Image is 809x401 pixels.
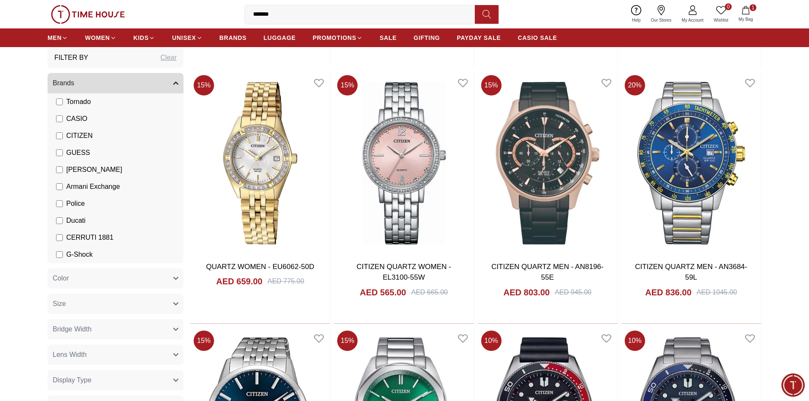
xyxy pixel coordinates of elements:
button: Color [48,268,183,289]
h3: Filter By [54,53,88,63]
h4: AED 565.00 [360,286,406,298]
a: KIDS [133,30,155,45]
div: Services [76,169,114,184]
span: WOMEN [85,34,110,42]
div: [PERSON_NAME] [45,11,142,19]
a: LUGGAGE [264,30,296,45]
input: [PERSON_NAME] [56,166,63,173]
h4: AED 803.00 [504,286,550,298]
span: 15 % [337,331,358,351]
span: 0 [725,3,732,10]
button: Brands [48,73,183,93]
a: CITIZEN QUARTZ WOMEN - EL3100-55W [357,263,451,282]
a: GIFTING [414,30,440,45]
button: Lens Width [48,345,183,365]
a: CITIZEN QUARTZ MEN - AN3684-59L [635,263,747,282]
div: AED 665.00 [411,287,448,297]
h4: AED 659.00 [216,275,262,287]
span: Armani Exchange [66,182,120,192]
a: 0Wishlist [709,3,733,25]
span: GUESS [66,148,90,158]
span: Tornado [66,97,91,107]
span: 15 % [481,75,502,95]
span: Request a callback [17,210,77,221]
div: AED 775.00 [268,276,304,286]
span: SALE [380,34,397,42]
div: AED 1045.00 [696,287,737,297]
button: 1My Bag [733,4,758,24]
input: CASIO [56,115,63,122]
span: Display Type [53,375,91,385]
span: Wishlist [710,17,732,23]
h4: AED 836.00 [645,286,691,298]
div: Clear [161,53,177,63]
span: New Enquiry [26,171,66,182]
span: GIFTING [414,34,440,42]
span: 1 [750,4,756,11]
span: Bridge Width [53,324,92,334]
div: New Enquiry [20,169,72,184]
div: Track your Shipment [87,208,163,223]
span: PAYDAY SALE [457,34,501,42]
span: Services [82,171,108,182]
a: QUARTZ WOMEN - EU6062-50D [190,72,330,254]
span: CASIO SALE [518,34,557,42]
div: Chat Widget [781,373,805,397]
span: Lens Width [53,350,87,360]
input: Police [56,200,63,207]
span: CERRUTI 1881 [66,233,113,243]
img: CITIZEN QUARTZ MEN - AN8196-55E [478,72,617,254]
input: Tornado [56,98,63,105]
a: CITIZEN QUARTZ MEN - AN8196-55E [491,263,603,282]
div: Exchanges [118,169,163,184]
span: G-Shock [66,250,93,260]
input: Ducati [56,217,63,224]
span: 10 % [625,331,645,351]
div: Request a callback [11,208,82,223]
span: Size [53,299,66,309]
button: Bridge Width [48,319,183,339]
textarea: We are here to help you [2,236,168,279]
span: UNISEX [172,34,196,42]
span: 15 % [194,75,214,95]
span: 10 % [481,331,502,351]
a: PROMOTIONS [313,30,363,45]
span: MEN [48,34,62,42]
span: Ducati [66,216,85,226]
span: 02:38 PM [113,154,135,159]
div: Nearest Store Locator [83,188,163,204]
span: Hello! I'm your Time House Watches Support Assistant. How can I assist you [DATE]? [14,129,130,157]
div: AED 945.00 [555,287,591,297]
input: G-Shock [56,251,63,258]
span: LUGGAGE [264,34,296,42]
img: CITIZEN QUARTZ WOMEN - EL3100-55W [334,72,474,254]
span: CASIO [66,114,87,124]
span: Nearest Store Locator [88,191,158,201]
a: SALE [380,30,397,45]
img: Profile picture of Zoe [26,8,40,22]
span: Brands [53,78,74,88]
span: Color [53,273,69,283]
a: QUARTZ WOMEN - EU6062-50D [206,263,314,271]
span: CITIZEN [66,131,93,141]
input: GUESS [56,149,63,156]
span: BRANDS [220,34,247,42]
span: My Bag [735,16,756,22]
input: CERRUTI 1881 [56,234,63,241]
span: 20 % [625,75,645,95]
span: Exchanges [124,171,158,182]
img: CITIZEN QUARTZ MEN - AN3684-59L [621,72,761,254]
a: Our Stores [646,3,677,25]
span: [PERSON_NAME] [66,165,122,175]
span: Our Stores [648,17,675,23]
span: Help [629,17,644,23]
em: Back [6,6,23,23]
button: Size [48,294,183,314]
a: WOMEN [85,30,116,45]
a: MEN [48,30,68,45]
a: PAYDAY SALE [457,30,501,45]
span: 15 % [337,75,358,95]
span: 15 % [194,331,214,351]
